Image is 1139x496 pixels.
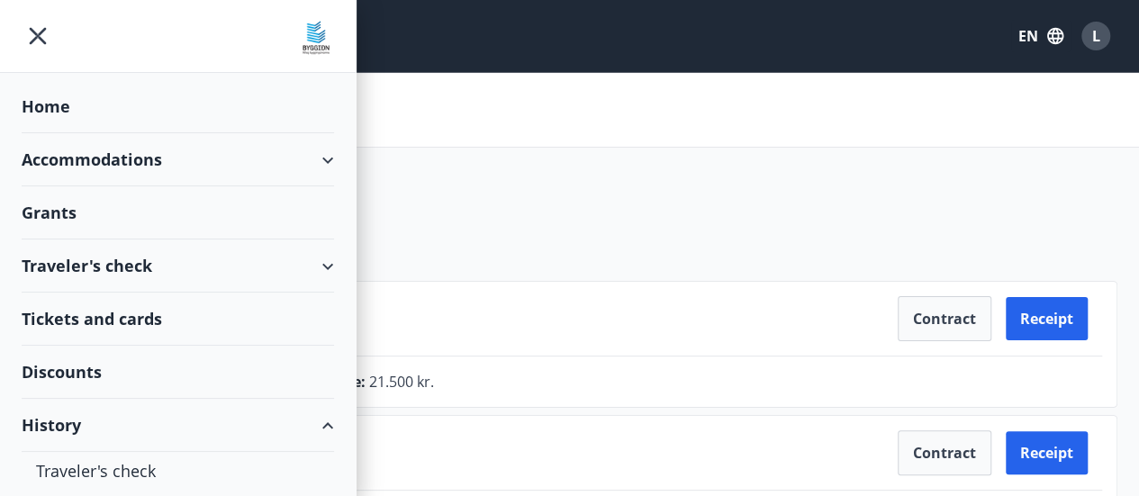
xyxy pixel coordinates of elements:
div: Home [22,80,334,133]
div: Grants [22,186,334,239]
button: Receipt [1006,297,1088,340]
button: menu [22,20,54,52]
div: Traveler's check [36,452,320,490]
button: EN [1011,20,1071,52]
div: Accommodations [22,133,334,186]
button: Contract [898,430,991,475]
div: Tickets and cards [22,293,334,346]
button: L [1074,14,1117,58]
div: History [22,399,334,452]
div: Traveler's check [22,239,334,293]
div: Discounts [22,346,334,399]
img: union_logo [298,20,334,56]
button: Receipt [1006,431,1088,474]
span: 21.500 kr. [369,372,434,392]
button: Contract [898,296,991,341]
span: L [1092,26,1100,46]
